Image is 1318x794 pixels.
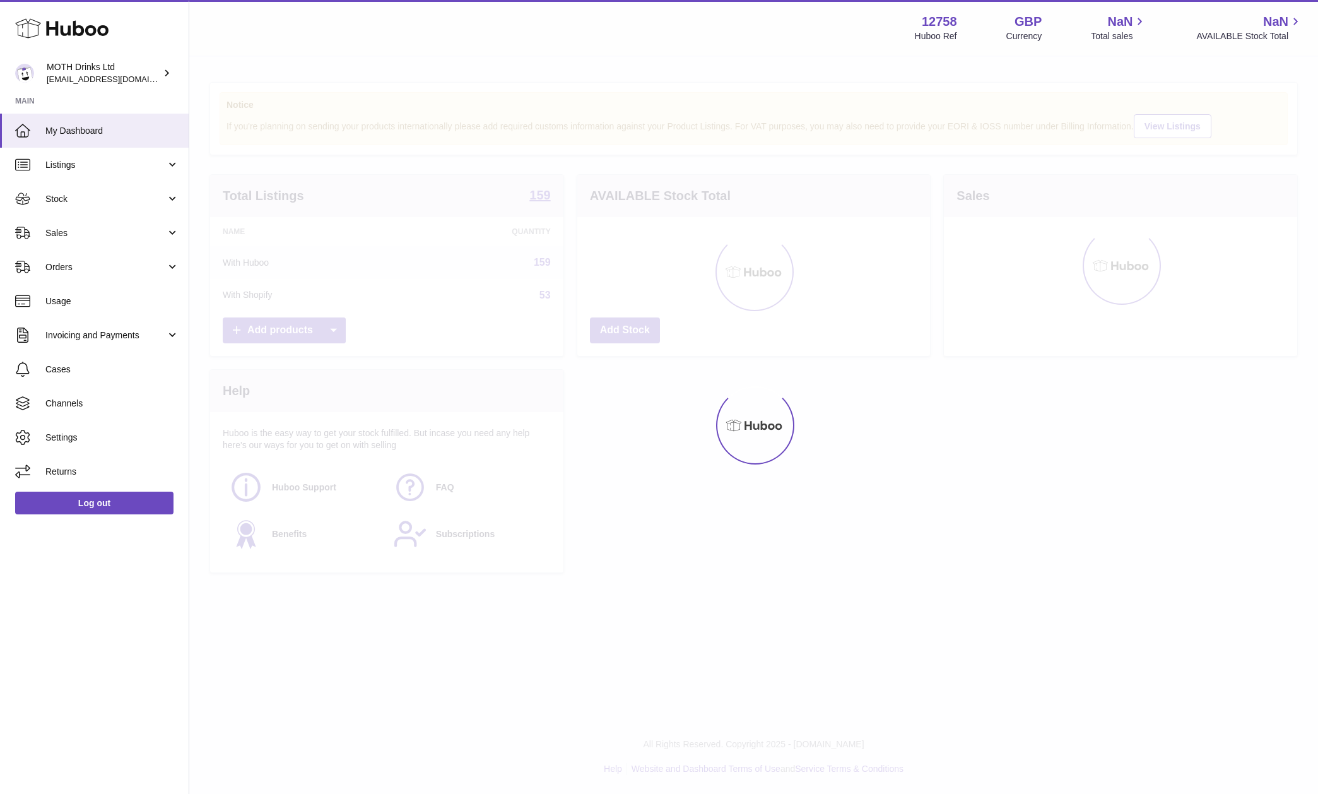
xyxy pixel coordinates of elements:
span: Settings [45,432,179,444]
span: Sales [45,227,166,239]
span: NaN [1107,13,1133,30]
span: Cases [45,364,179,376]
span: Invoicing and Payments [45,329,166,341]
span: Total sales [1091,30,1147,42]
a: NaN Total sales [1091,13,1147,42]
span: Listings [45,159,166,171]
span: My Dashboard [45,125,179,137]
span: Channels [45,398,179,410]
strong: 12758 [922,13,957,30]
strong: GBP [1015,13,1042,30]
div: MOTH Drinks Ltd [47,61,160,85]
span: AVAILABLE Stock Total [1196,30,1303,42]
span: Returns [45,466,179,478]
div: Huboo Ref [915,30,957,42]
span: [EMAIL_ADDRESS][DOMAIN_NAME] [47,74,185,84]
span: NaN [1263,13,1288,30]
div: Currency [1006,30,1042,42]
span: Usage [45,295,179,307]
span: Orders [45,261,166,273]
span: Stock [45,193,166,205]
a: Log out [15,492,174,514]
a: NaN AVAILABLE Stock Total [1196,13,1303,42]
img: orders@mothdrinks.com [15,64,34,83]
